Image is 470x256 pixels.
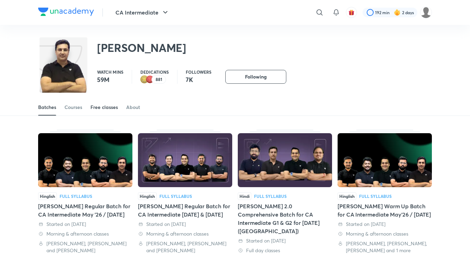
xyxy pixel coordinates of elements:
p: Followers [186,70,211,74]
div: Started on 12 Mar 2025 [138,221,232,228]
button: Following [225,70,286,84]
a: About [126,99,140,116]
p: 7K [186,75,211,84]
p: 59M [97,75,123,84]
div: Morning & afternoon classes [38,230,132,237]
div: [PERSON_NAME] Regular Batch for CA Intermediate May '26 / [DATE] [38,202,132,219]
span: Hinglish [338,192,356,200]
div: About [126,104,140,111]
button: CA Intermediate [111,6,174,19]
p: 881 [156,77,162,82]
img: educator badge2 [140,75,149,84]
button: avatar [346,7,357,18]
div: Nakul Katheria, Ankit Oberoi and Arvind Tuli [38,240,132,254]
a: Company Logo [38,8,94,18]
div: Started on 2 Jun 2025 [338,221,432,228]
h2: [PERSON_NAME] [97,41,186,55]
img: class [40,39,87,93]
div: Nakul Katheria, Ankit Oberoi and Arvind Tuli [138,240,232,254]
img: Thumbnail [138,133,232,187]
img: Thumbnail [338,133,432,187]
div: [PERSON_NAME] Regular Batch for CA Intermediate [DATE] & [DATE] [138,202,232,219]
div: [PERSON_NAME] 2.0 Comprehensive Batch for CA Intermediate G1 & G2 for [DATE] ([GEOGRAPHIC_DATA]) [238,202,332,235]
a: Courses [64,99,82,116]
img: avatar [348,9,355,16]
img: Thumbnail [38,133,132,187]
div: Full Syllabus [159,194,192,198]
div: Full Syllabus [60,194,92,198]
div: Rahul Panchal, Nakul Katheria, Ankit Oberoi and 1 more [338,240,432,254]
span: Hinglish [38,192,57,200]
div: [PERSON_NAME] Warm Up Batch for CA Intermediate May’26 / [DATE] [338,202,432,219]
span: Hindi [238,192,251,200]
div: Morning & afternoon classes [138,230,232,237]
div: Full Syllabus [254,194,287,198]
span: Following [245,73,267,80]
div: Started on 11 Sep 2023 [238,237,332,244]
img: streak [394,9,401,16]
div: Morning & afternoon classes [338,230,432,237]
p: Watch mins [97,70,123,74]
div: Courses [64,104,82,111]
img: Thumbnail [238,133,332,187]
div: Started on 14 Jul 2025 [38,221,132,228]
img: Company Logo [38,8,94,16]
img: educator badge1 [146,75,154,84]
div: Full Syllabus [359,194,392,198]
img: Soumee [420,7,432,18]
a: Free classes [90,99,118,116]
p: Dedications [140,70,169,74]
a: Batches [38,99,56,116]
div: Free classes [90,104,118,111]
div: Batches [38,104,56,111]
span: Hinglish [138,192,157,200]
div: Full day classes [238,247,332,254]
